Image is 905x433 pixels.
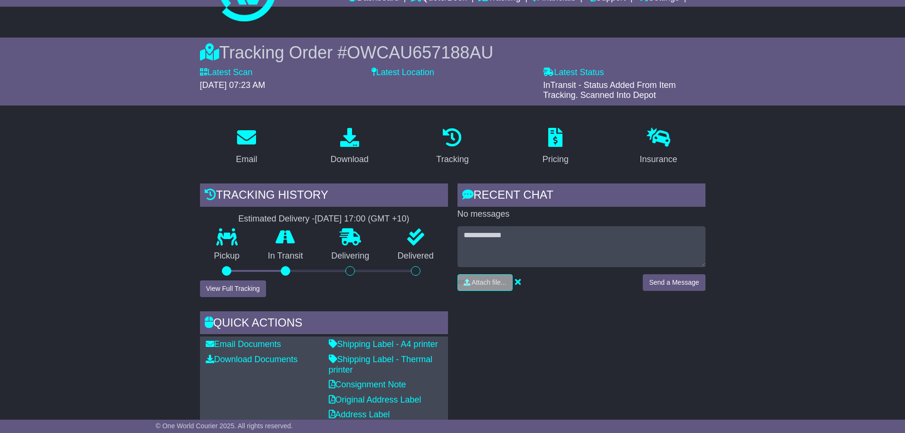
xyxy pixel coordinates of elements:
[236,153,257,166] div: Email
[200,42,705,63] div: Tracking Order #
[347,43,493,62] span: OWCAU657188AU
[430,125,475,169] a: Tracking
[229,125,263,169] a: Email
[254,251,317,261] p: In Transit
[200,280,266,297] button: View Full Tracking
[436,153,468,166] div: Tracking
[457,209,705,220] p: No messages
[329,395,421,404] a: Original Address Label
[329,355,433,375] a: Shipping Label - Thermal printer
[634,125,684,169] a: Insurance
[383,251,448,261] p: Delivered
[536,125,575,169] a: Pricing
[317,251,384,261] p: Delivering
[200,311,448,337] div: Quick Actions
[206,355,298,364] a: Download Documents
[200,214,448,224] div: Estimated Delivery -
[206,339,281,349] a: Email Documents
[324,125,375,169] a: Download
[543,153,569,166] div: Pricing
[331,153,369,166] div: Download
[329,380,406,389] a: Consignment Note
[200,80,266,90] span: [DATE] 07:23 AM
[200,67,253,78] label: Latest Scan
[200,251,254,261] p: Pickup
[372,67,434,78] label: Latest Location
[457,183,705,209] div: RECENT CHAT
[543,80,676,100] span: InTransit - Status Added From Item Tracking. Scanned Into Depot
[643,274,705,291] button: Send a Message
[315,214,410,224] div: [DATE] 17:00 (GMT +10)
[329,339,438,349] a: Shipping Label - A4 printer
[156,422,293,430] span: © One World Courier 2025. All rights reserved.
[200,183,448,209] div: Tracking history
[329,410,390,419] a: Address Label
[640,153,677,166] div: Insurance
[543,67,604,78] label: Latest Status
